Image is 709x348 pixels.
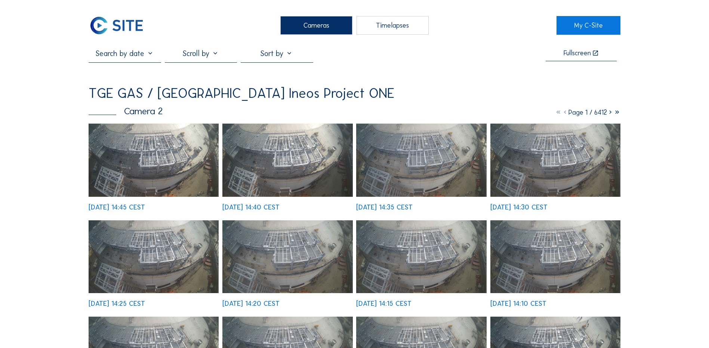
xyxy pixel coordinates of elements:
a: C-SITE Logo [89,16,152,35]
img: image_53441648 [89,124,219,197]
img: image_53440944 [222,220,352,293]
span: Page 1 / 6412 [568,108,607,116]
img: image_53441387 [356,124,486,197]
img: image_53440689 [490,220,620,293]
div: [DATE] 14:25 CEST [89,300,145,307]
div: Cameras [280,16,352,35]
div: Camera 2 [89,106,163,116]
input: Search by date 󰅀 [89,49,161,58]
div: TGE GAS / [GEOGRAPHIC_DATA] Ineos Project ONE [89,87,394,100]
div: [DATE] 14:15 CEST [356,300,411,307]
div: [DATE] 14:35 CEST [356,204,413,211]
img: image_53440763 [356,220,486,293]
div: [DATE] 14:10 CEST [490,300,546,307]
div: [DATE] 14:30 CEST [490,204,548,211]
a: My C-Site [557,16,620,35]
div: Timelapses [357,16,429,35]
div: Fullscreen [564,50,591,57]
div: [DATE] 14:45 CEST [89,204,145,211]
img: image_53441180 [490,124,620,197]
img: image_53441471 [222,124,352,197]
img: image_53441118 [89,220,219,293]
div: [DATE] 14:20 CEST [222,300,280,307]
img: C-SITE Logo [89,16,144,35]
div: [DATE] 14:40 CEST [222,204,280,211]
